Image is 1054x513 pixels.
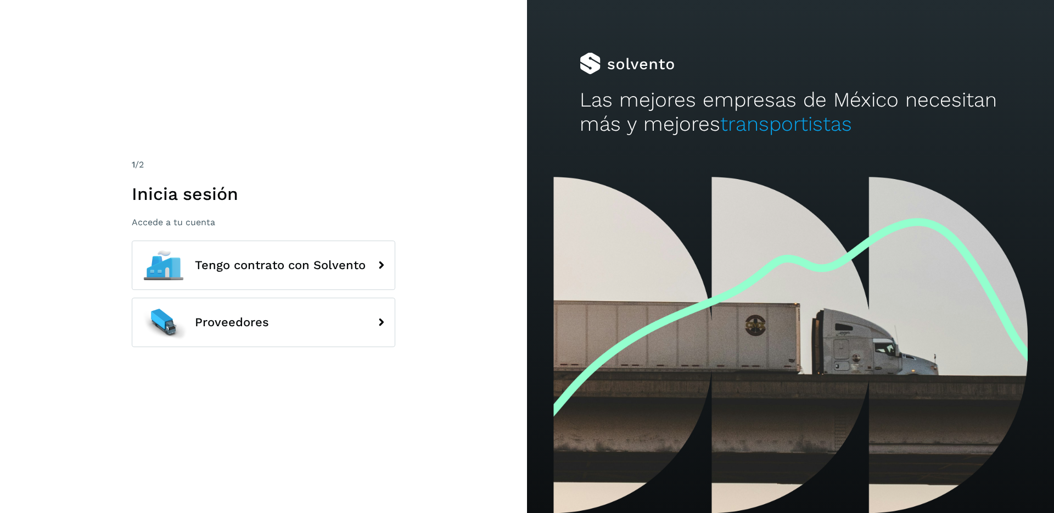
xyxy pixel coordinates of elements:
[720,112,852,136] span: transportistas
[132,298,395,347] button: Proveedores
[132,241,395,290] button: Tengo contrato con Solvento
[195,316,269,329] span: Proveedores
[580,88,1001,137] h2: Las mejores empresas de México necesitan más y mejores
[132,217,395,227] p: Accede a tu cuenta
[132,183,395,204] h1: Inicia sesión
[132,158,395,171] div: /2
[195,259,366,272] span: Tengo contrato con Solvento
[132,159,135,170] span: 1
